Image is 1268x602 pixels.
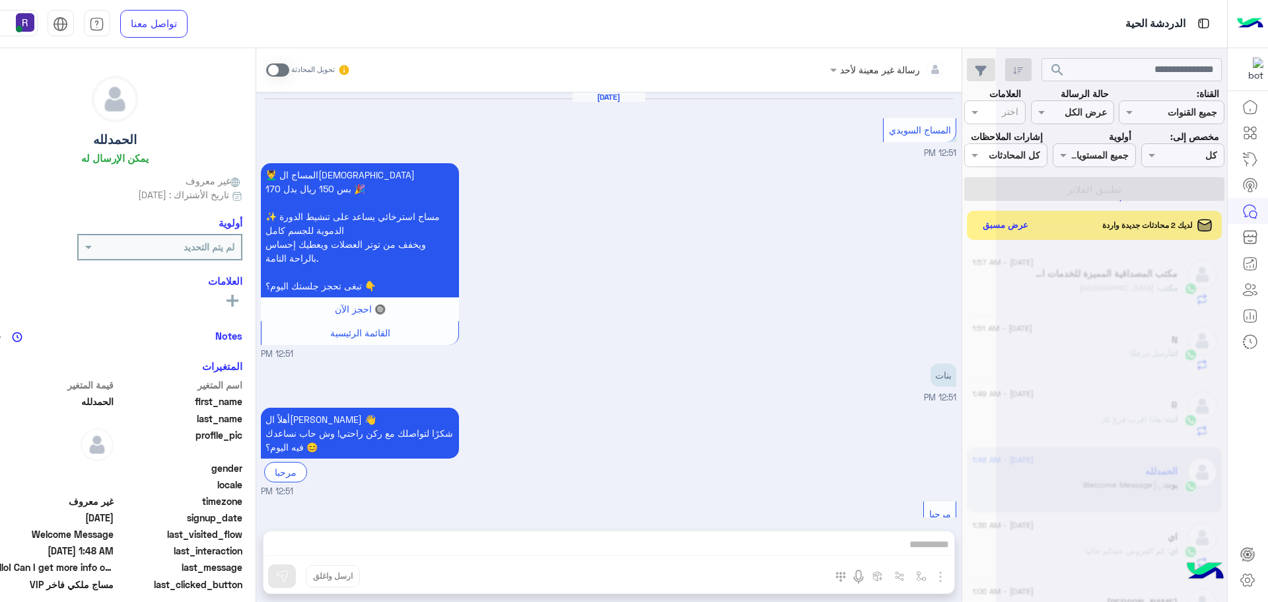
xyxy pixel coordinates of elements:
button: ارسل واغلق [306,565,360,587]
span: last_clicked_button [116,578,242,591]
span: profile_pic [116,428,242,459]
span: غير معروف [186,174,242,188]
span: المساج السويدي [889,124,951,135]
h5: الحمدلله [93,132,137,147]
img: defaultAdmin.png [92,77,137,122]
img: defaultAdmin.png [81,428,114,461]
h6: يمكن الإرسال له [81,152,149,164]
img: hulul-logo.png [1182,549,1228,595]
img: notes [12,332,22,342]
label: إشارات الملاحظات [971,130,1043,143]
span: last_message [116,560,242,574]
span: القائمة الرئيسية [330,327,390,338]
h6: [DATE] [573,93,645,102]
span: first_name [116,395,242,408]
span: gender [116,461,242,475]
span: 🔘 احجز الآن [335,303,386,315]
span: اسم المتغير [116,378,242,392]
small: تحويل المحادثة [291,65,335,75]
h6: المتغيرات [202,360,242,372]
span: signup_date [116,511,242,525]
div: اختر [1002,104,1020,122]
p: الدردشة الحية [1125,15,1185,33]
span: timezone [116,494,242,508]
span: last_visited_flow [116,527,242,541]
h6: Notes [215,330,242,342]
p: 14/9/2025, 12:51 PM [261,408,459,459]
button: تطبيق الفلاتر [964,177,1224,201]
div: loading... [1100,189,1123,212]
a: تواصل معنا [120,10,188,38]
span: last_interaction [116,544,242,558]
img: userImage [16,13,34,32]
p: 14/9/2025, 12:51 PM [931,363,956,387]
div: مرحبا [264,462,307,482]
img: 322853014244696 [1240,57,1263,81]
img: tab [1195,15,1212,32]
label: العلامات [989,87,1021,100]
span: locale [116,478,242,492]
span: مرحبا [929,508,951,519]
span: 12:51 PM [261,348,293,361]
img: tab [89,17,104,32]
h6: أولوية [219,217,242,229]
span: 12:51 PM [261,486,293,498]
img: Logo [1237,10,1263,38]
button: عرض مسبق [977,215,1034,235]
span: last_name [116,412,242,426]
img: tab [53,17,68,32]
span: تاريخ الأشتراك : [DATE] [138,188,229,202]
span: 12:51 PM [924,393,956,402]
span: 12:51 PM [924,148,956,158]
a: tab [84,10,110,38]
p: 14/9/2025, 12:51 PM [261,163,459,297]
